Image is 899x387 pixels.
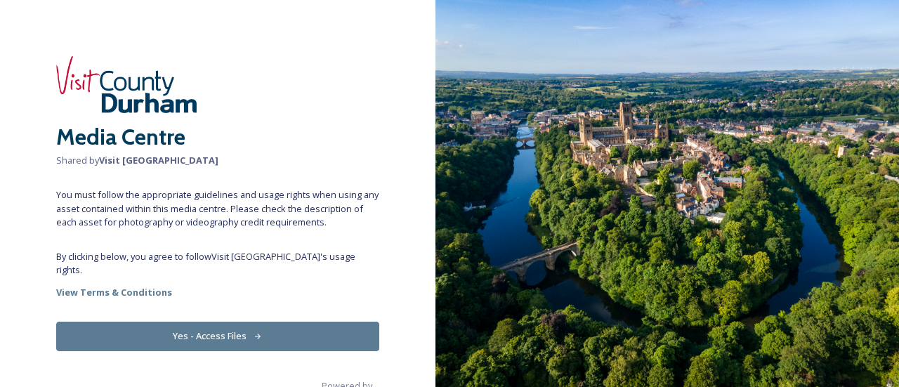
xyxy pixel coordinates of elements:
[56,250,379,277] span: By clicking below, you agree to follow Visit [GEOGRAPHIC_DATA] 's usage rights.
[56,284,379,301] a: View Terms & Conditions
[56,120,379,154] h2: Media Centre
[56,154,379,167] span: Shared by
[99,154,218,166] strong: Visit [GEOGRAPHIC_DATA]
[56,56,197,113] img: header-logo.png
[56,286,172,299] strong: View Terms & Conditions
[56,188,379,229] span: You must follow the appropriate guidelines and usage rights when using any asset contained within...
[56,322,379,350] button: Yes - Access Files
